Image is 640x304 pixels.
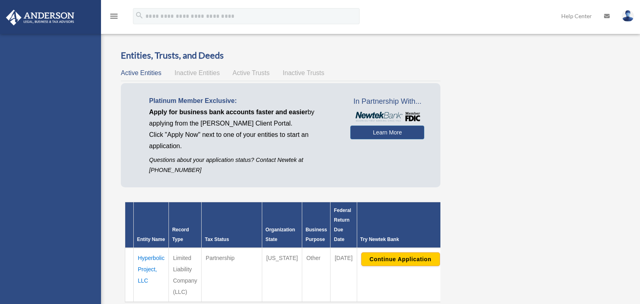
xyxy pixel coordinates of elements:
[121,69,161,76] span: Active Entities
[331,202,357,248] th: Federal Return Due Date
[262,248,302,302] td: [US_STATE]
[149,107,338,129] p: by applying from the [PERSON_NAME] Client Portal.
[622,10,634,22] img: User Pic
[169,202,202,248] th: Record Type
[149,155,338,175] p: Questions about your application status? Contact Newtek at [PHONE_NUMBER]
[350,95,424,108] span: In Partnership With...
[134,202,169,248] th: Entity Name
[360,235,441,244] div: Try Newtek Bank
[149,95,338,107] p: Platinum Member Exclusive:
[149,109,307,115] span: Apply for business bank accounts faster and easier
[135,11,144,20] i: search
[121,49,440,62] h3: Entities, Trusts, and Deeds
[302,202,331,248] th: Business Purpose
[175,69,220,76] span: Inactive Entities
[361,252,440,266] button: Continue Application
[233,69,270,76] span: Active Trusts
[169,248,202,302] td: Limited Liability Company (LLC)
[134,248,169,302] td: Hyperbolic Project, LLC
[202,202,262,248] th: Tax Status
[302,248,331,302] td: Other
[109,11,119,21] i: menu
[283,69,324,76] span: Inactive Trusts
[149,129,338,152] p: Click "Apply Now" next to one of your entities to start an application.
[354,112,420,122] img: NewtekBankLogoSM.png
[202,248,262,302] td: Partnership
[109,14,119,21] a: menu
[331,248,357,302] td: [DATE]
[262,202,302,248] th: Organization State
[350,126,424,139] a: Learn More
[4,10,77,25] img: Anderson Advisors Platinum Portal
